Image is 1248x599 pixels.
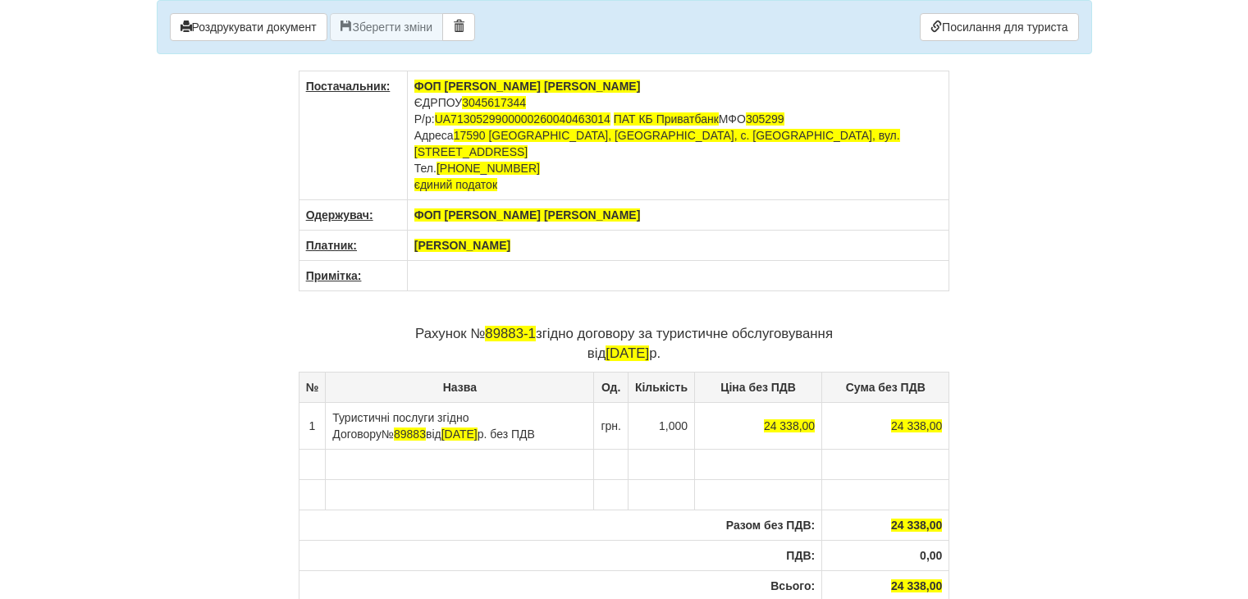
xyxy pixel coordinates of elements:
span: [PHONE_NUMBER] [437,162,540,175]
span: 17590 [GEOGRAPHIC_DATA], [GEOGRAPHIC_DATA], с. [GEOGRAPHIC_DATA], вул. [STREET_ADDRESS] [414,129,900,158]
span: 305299 [746,112,784,126]
span: 89883 [394,428,426,441]
button: Роздрукувати документ [170,13,327,41]
th: Од. [594,372,629,402]
th: Разом без ПДВ: [299,510,822,540]
th: ПДВ: [299,540,822,570]
span: 24 338,00 [891,519,942,532]
span: ФОП [PERSON_NAME] [PERSON_NAME] [414,208,641,222]
span: [PERSON_NAME] [414,239,510,252]
td: Туристичні послуги згідно Договору від р. без ПДВ [326,402,594,449]
td: 1,000 [628,402,694,449]
span: 89883-1 [485,326,536,341]
button: Зберегти зміни [330,13,443,41]
span: 24 338,00 [891,579,942,592]
span: 24 338,00 [891,419,942,432]
span: єдиний податок [414,178,497,191]
th: Ціна без ПДВ [695,372,822,402]
th: Кількість [628,372,694,402]
u: Постачальник: [306,80,391,93]
a: Посилання для туриста [920,13,1078,41]
th: № [299,372,326,402]
p: Рахунок № згідно договору за туристичне обслуговування від р. [299,324,950,364]
th: 0,00 [822,540,949,570]
td: ЄДРПОУ Р/р: МФО Адреса Тел. [407,71,949,200]
span: 24 338,00 [764,419,815,432]
td: грн. [594,402,629,449]
u: Одержувач: [306,208,373,222]
span: 3045617344 [462,96,526,109]
u: Примітка: [306,269,362,282]
u: Платник: [306,239,357,252]
span: № [382,428,426,441]
span: ПАТ КБ Приватбанк [614,112,719,126]
span: [DATE] [606,345,649,361]
td: 1 [299,402,326,449]
span: [DATE] [441,428,478,441]
th: Назва [326,372,594,402]
span: UA7130529900000260040463014 [435,112,610,126]
span: ФОП [PERSON_NAME] [PERSON_NAME] [414,80,641,93]
th: Сума без ПДВ [822,372,949,402]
